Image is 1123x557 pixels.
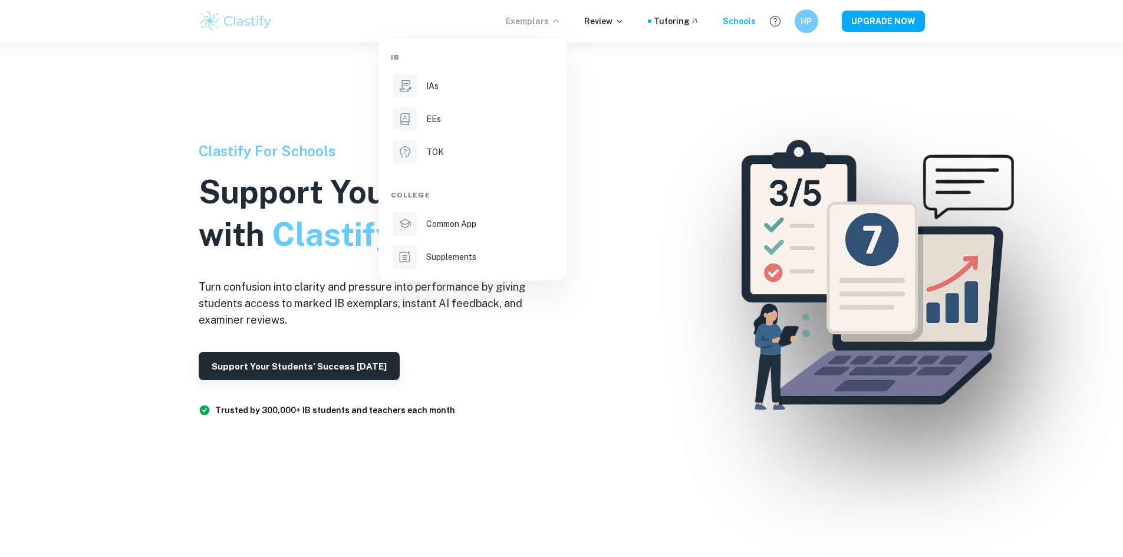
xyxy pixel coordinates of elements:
[391,190,430,200] span: College
[391,138,555,166] a: TOK
[391,105,555,133] a: EEs
[426,217,476,230] p: Common App
[426,80,439,93] p: IAs
[391,52,399,62] span: IB
[426,146,444,159] p: TOK
[391,243,555,271] a: Supplements
[426,251,476,263] p: Supplements
[391,210,555,238] a: Common App
[426,113,441,126] p: EEs
[391,72,555,100] a: IAs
